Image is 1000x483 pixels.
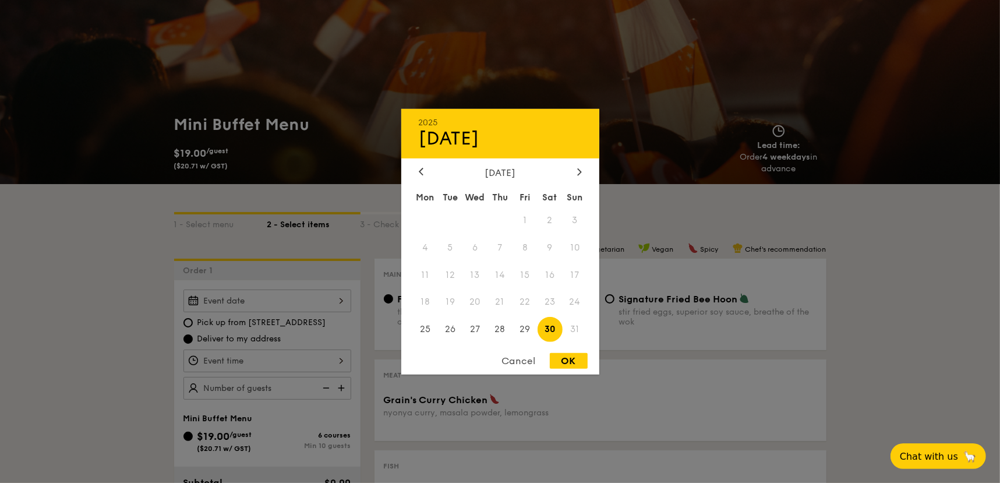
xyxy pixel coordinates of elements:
div: 2025 [419,117,582,127]
span: 4 [413,235,438,260]
span: 21 [487,290,513,315]
div: Fri [513,186,538,207]
span: 14 [487,262,513,287]
span: Chat with us [900,451,958,462]
span: 3 [563,207,588,232]
div: Sun [563,186,588,207]
div: [DATE] [419,127,582,149]
span: 5 [437,235,462,260]
span: 24 [563,290,588,315]
span: 20 [462,290,487,315]
span: 17 [563,262,588,287]
div: Tue [437,186,462,207]
div: OK [550,353,588,369]
span: 29 [513,317,538,342]
div: Wed [462,186,487,207]
span: 10 [563,235,588,260]
span: 12 [437,262,462,287]
span: 23 [538,290,563,315]
span: 2 [538,207,563,232]
button: Chat with us🦙 [891,443,986,469]
span: 16 [538,262,563,287]
span: 7 [487,235,513,260]
span: 🦙 [963,450,977,463]
div: Sat [538,186,563,207]
span: 25 [413,317,438,342]
span: 22 [513,290,538,315]
div: [DATE] [419,167,582,178]
span: 15 [513,262,538,287]
span: 9 [538,235,563,260]
div: Cancel [490,353,547,369]
span: 13 [462,262,487,287]
span: 18 [413,290,438,315]
span: 28 [487,317,513,342]
div: Thu [487,186,513,207]
span: 8 [513,235,538,260]
span: 26 [437,317,462,342]
span: 1 [513,207,538,232]
span: 11 [413,262,438,287]
span: 6 [462,235,487,260]
div: Mon [413,186,438,207]
span: 30 [538,317,563,342]
span: 31 [563,317,588,342]
span: 19 [437,290,462,315]
span: 27 [462,317,487,342]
